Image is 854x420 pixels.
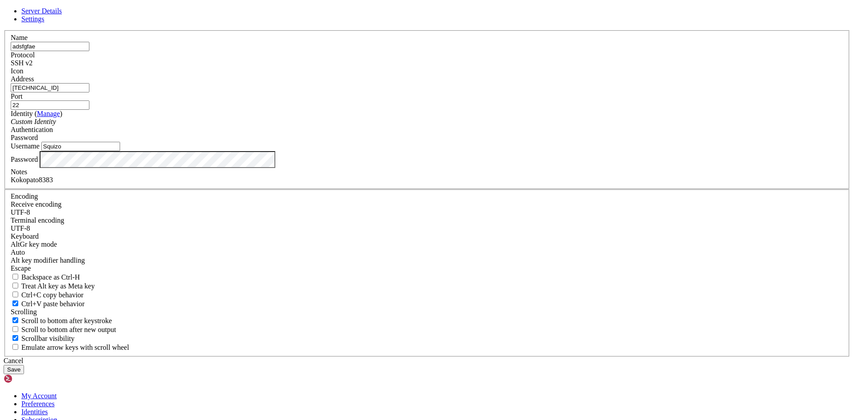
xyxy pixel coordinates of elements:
div: UTF-8 [11,224,843,232]
a: Manage [37,110,60,117]
label: Controls how the Alt key is handled. Escape: Send an ESC prefix. 8-Bit: Add 128 to the typed char... [11,256,85,264]
label: Authentication [11,126,53,133]
div: Cancel [4,357,850,365]
label: Set the expected encoding for data received from the host. If the encodings do not match, visual ... [11,200,61,208]
span: UTF-8 [11,208,30,216]
label: If true, the backspace should send BS ('\x08', aka ^H). Otherwise the backspace key should send '... [11,273,80,281]
span: Ctrl+V paste behavior [21,300,85,308]
a: Settings [21,15,44,23]
div: UTF-8 [11,208,843,216]
div: Kokopato8383 [11,176,843,184]
i: Custom Identity [11,118,56,125]
label: Ctrl-C copies if true, send ^C to host if false. Ctrl-Shift-C sends ^C to host if true, copies if... [11,291,84,299]
label: Protocol [11,51,35,59]
div: Custom Identity [11,118,843,126]
span: Treat Alt key as Meta key [21,282,95,290]
input: Server Name [11,42,89,51]
input: Ctrl+V paste behavior [12,300,18,306]
label: Scrolling [11,308,37,316]
span: Scroll to bottom after keystroke [21,317,112,324]
label: Password [11,155,38,163]
a: Preferences [21,400,55,408]
label: Username [11,142,40,150]
input: Scroll to bottom after keystroke [12,317,18,323]
div: SSH v2 [11,59,843,67]
span: Emulate arrow keys with scroll wheel [21,344,129,351]
span: Auto [11,248,25,256]
label: Icon [11,67,23,75]
span: Password [11,134,38,141]
a: Server Details [21,7,62,15]
input: Port Number [11,100,89,110]
input: Host Name or IP [11,83,89,92]
div: Escape [11,264,843,272]
img: Shellngn [4,374,55,383]
label: Name [11,34,28,41]
a: Identities [21,408,48,416]
label: Whether the Alt key acts as a Meta key or as a distinct Alt key. [11,282,95,290]
input: Login Username [41,142,120,151]
label: Notes [11,168,27,176]
label: Whether to scroll to the bottom on any keystroke. [11,317,112,324]
label: Identity [11,110,62,117]
label: Keyboard [11,232,39,240]
input: Ctrl+C copy behavior [12,292,18,297]
button: Save [4,365,24,374]
span: SSH v2 [11,59,32,67]
span: Backspace as Ctrl-H [21,273,80,281]
label: Port [11,92,23,100]
a: My Account [21,392,57,400]
input: Backspace as Ctrl-H [12,274,18,280]
label: Ctrl+V pastes if true, sends ^V to host if false. Ctrl+Shift+V sends ^V to host if true, pastes i... [11,300,85,308]
input: Treat Alt key as Meta key [12,283,18,288]
input: Scroll to bottom after new output [12,326,18,332]
label: Scroll to bottom after new output. [11,326,116,333]
label: Set the expected encoding for data received from the host. If the encodings do not match, visual ... [11,240,57,248]
input: Emulate arrow keys with scroll wheel [12,344,18,350]
label: Address [11,75,34,83]
span: Scrollbar visibility [21,335,75,342]
span: Scroll to bottom after new output [21,326,116,333]
label: The default terminal encoding. ISO-2022 enables character map translations (like graphics maps). ... [11,216,64,224]
input: Scrollbar visibility [12,335,18,341]
label: When using the alternative screen buffer, and DECCKM (Application Cursor Keys) is active, mouse w... [11,344,129,351]
span: ( ) [35,110,62,117]
label: Encoding [11,192,38,200]
span: Escape [11,264,31,272]
div: Password [11,134,843,142]
span: Ctrl+C copy behavior [21,291,84,299]
span: UTF-8 [11,224,30,232]
div: Auto [11,248,843,256]
label: The vertical scrollbar mode. [11,335,75,342]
